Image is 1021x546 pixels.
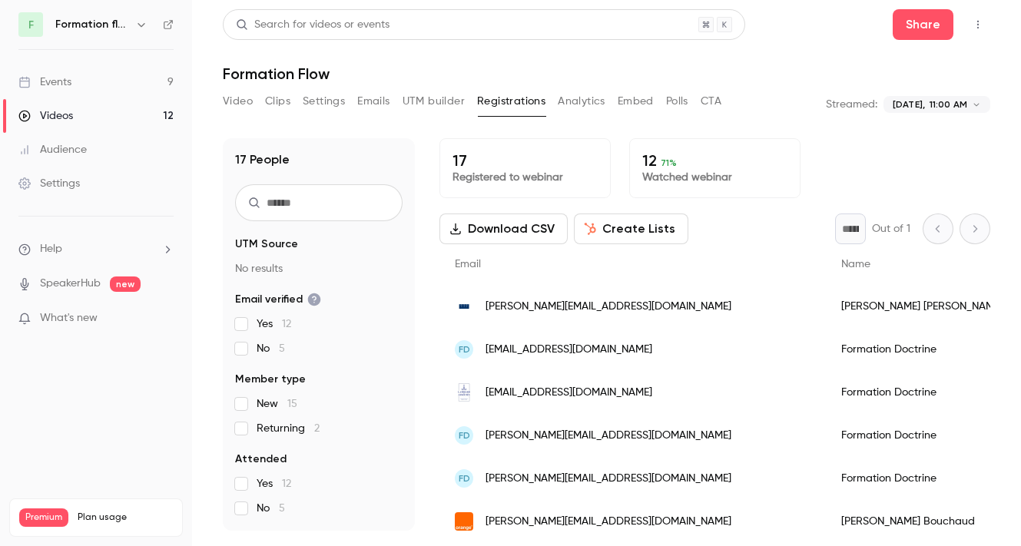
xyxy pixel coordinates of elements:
span: Name [841,259,870,270]
span: [EMAIL_ADDRESS][DOMAIN_NAME] [486,385,652,401]
span: Yes [257,476,291,491]
span: 5 [279,503,285,514]
p: Registered to webinar [452,170,598,185]
button: Settings [303,89,345,114]
button: Embed [618,89,654,114]
img: lambard-associes.com [455,383,473,402]
div: Formation Doctrine [826,328,1018,371]
h1: 17 People [235,151,290,169]
div: Audience [18,142,87,157]
span: new [110,276,141,292]
p: Out of 1 [872,221,910,237]
button: Video [223,89,253,114]
button: Analytics [558,89,605,114]
span: FD [459,429,470,442]
p: 17 [452,151,598,170]
img: pactavocats.com [455,297,473,316]
span: Email [455,259,481,270]
span: 12 [282,478,291,489]
span: Email verified [235,292,321,307]
div: Search for videos or events [236,17,390,33]
span: Plan usage [78,511,173,524]
span: FD [459,472,470,485]
button: Clips [265,89,290,114]
span: Help [40,241,62,257]
span: UTM Source [235,237,298,252]
span: No [257,501,285,516]
img: orange.fr [455,512,473,531]
p: Streamed: [826,97,877,112]
span: [EMAIL_ADDRESS][DOMAIN_NAME] [486,342,652,358]
span: [PERSON_NAME][EMAIL_ADDRESS][DOMAIN_NAME] [486,514,731,530]
span: 15 [287,399,297,409]
span: 5 [279,343,285,354]
span: New [257,396,297,412]
span: Attended [235,452,287,467]
div: Settings [18,176,80,191]
div: Videos [18,108,73,124]
div: Events [18,74,71,90]
p: Watched webinar [642,170,787,185]
span: FD [459,342,470,356]
button: Download CSV [439,213,568,244]
button: Share [893,9,953,40]
span: Returning [257,421,320,436]
span: [PERSON_NAME][EMAIL_ADDRESS][DOMAIN_NAME] [486,299,731,315]
button: Emails [357,89,390,114]
span: [PERSON_NAME][EMAIL_ADDRESS][DOMAIN_NAME] [486,428,731,444]
span: Yes [257,316,291,332]
span: F [28,17,34,33]
button: UTM builder [403,89,465,114]
button: Registrations [477,89,545,114]
h1: Formation Flow [223,65,990,83]
span: 2 [314,423,320,434]
button: CTA [701,89,721,114]
a: SpeakerHub [40,276,101,292]
span: 11:00 AM [930,98,967,111]
div: [PERSON_NAME] Bouchaud [826,500,1018,543]
span: 12 [282,319,291,329]
h6: Formation flow [55,17,129,32]
button: Top Bar Actions [966,12,990,37]
div: Formation Doctrine [826,414,1018,457]
li: help-dropdown-opener [18,241,174,257]
div: Formation Doctrine [826,371,1018,414]
span: 71 % [661,157,677,168]
span: [PERSON_NAME][EMAIL_ADDRESS][DOMAIN_NAME] [486,471,731,487]
span: What's new [40,310,98,326]
button: Polls [666,89,688,114]
p: No results [235,261,403,276]
p: 12 [642,151,787,170]
span: [DATE], [893,98,925,111]
div: Formation Doctrine [826,457,1018,500]
span: Premium [19,508,68,527]
iframe: Noticeable Trigger [155,312,174,326]
span: Member type [235,372,306,387]
div: [PERSON_NAME] [PERSON_NAME] [826,285,1018,328]
button: Create Lists [574,213,688,244]
span: No [257,341,285,356]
